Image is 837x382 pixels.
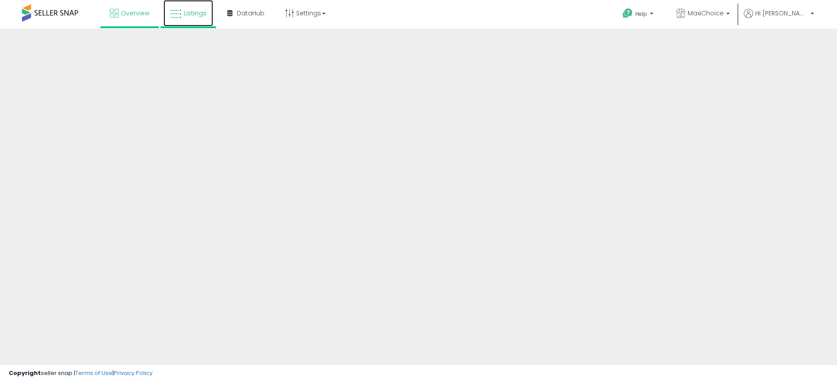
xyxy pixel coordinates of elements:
span: Overview [121,9,149,18]
a: Privacy Policy [114,369,152,377]
span: Hi [PERSON_NAME] [755,9,808,18]
span: Help [635,10,647,18]
div: seller snap | | [9,369,152,378]
span: MaxiChoice [688,9,724,18]
a: Help [616,1,662,29]
strong: Copyright [9,369,41,377]
a: Terms of Use [75,369,112,377]
a: Hi [PERSON_NAME] [744,9,814,29]
span: DataHub [237,9,265,18]
i: Get Help [622,8,633,19]
span: Listings [184,9,207,18]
